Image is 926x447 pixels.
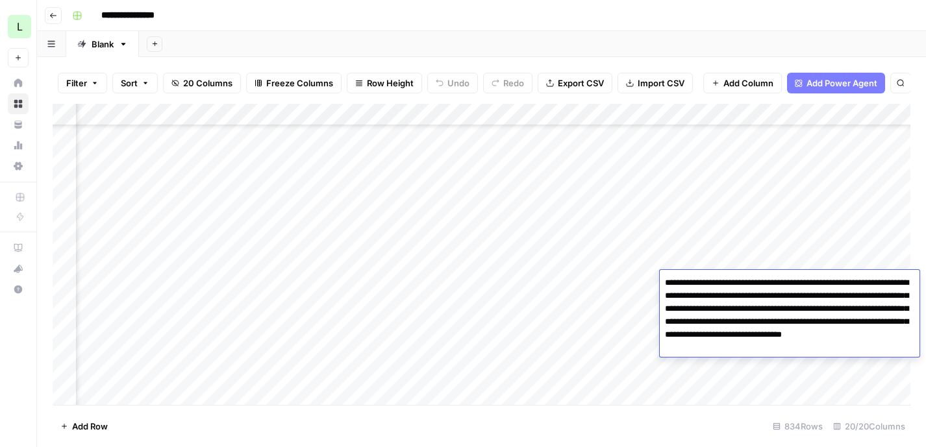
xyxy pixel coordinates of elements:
a: Browse [8,93,29,114]
a: AirOps Academy [8,237,29,258]
span: Add Power Agent [807,77,877,90]
button: Add Row [53,416,116,437]
div: Blank [92,38,114,51]
span: Add Row [72,420,108,433]
a: Blank [66,31,139,57]
button: Redo [483,73,532,93]
div: What's new? [8,259,28,278]
span: L [17,19,23,34]
span: Row Height [367,77,414,90]
button: Help + Support [8,279,29,300]
span: Import CSV [638,77,684,90]
button: Sort [112,73,158,93]
button: Export CSV [538,73,612,93]
span: 20 Columns [183,77,232,90]
span: Sort [121,77,138,90]
a: Usage [8,135,29,156]
button: Undo [427,73,478,93]
span: Export CSV [558,77,604,90]
button: Row Height [347,73,422,93]
span: Freeze Columns [266,77,333,90]
button: Workspace: Lob [8,10,29,43]
button: 20 Columns [163,73,241,93]
span: Redo [503,77,524,90]
button: Add Column [703,73,782,93]
button: Add Power Agent [787,73,885,93]
div: 834 Rows [768,416,828,437]
a: Settings [8,156,29,176]
span: Add Column [723,77,773,90]
button: What's new? [8,258,29,279]
span: Filter [66,77,87,90]
div: 20/20 Columns [828,416,910,437]
button: Freeze Columns [246,73,342,93]
a: Home [8,73,29,93]
span: Undo [447,77,469,90]
a: Your Data [8,114,29,135]
button: Filter [58,73,107,93]
button: Import CSV [618,73,693,93]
